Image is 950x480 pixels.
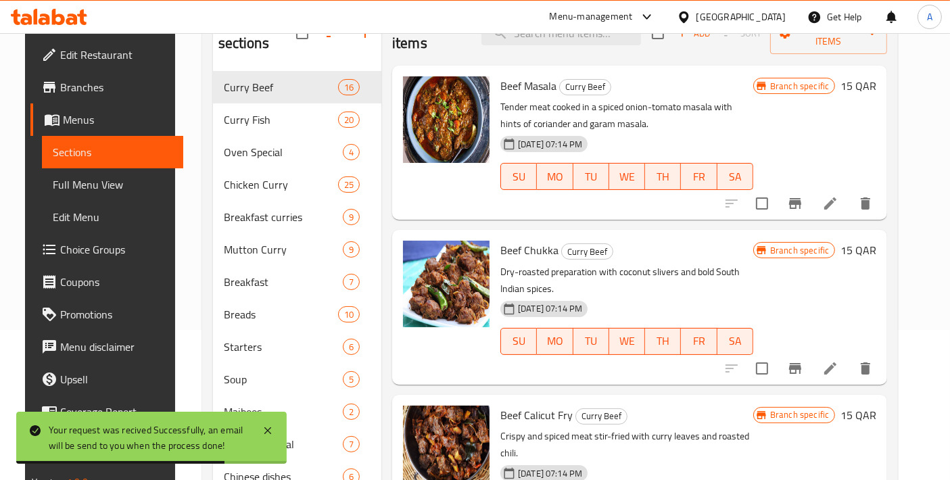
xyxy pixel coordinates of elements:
[559,79,611,95] div: Curry Beef
[213,428,381,460] div: Chinese Special7
[213,71,381,103] div: Curry Beef16
[213,168,381,201] div: Chicken Curry25
[49,423,249,453] div: Your request was recived Successfully, an email will be send to you when the process done!
[343,404,360,420] div: items
[576,408,627,424] span: Curry Beef
[343,146,359,159] span: 4
[579,331,604,351] span: TU
[500,264,753,297] p: Dry-roasted preparation with coconut slivers and bold South Indian spices.
[748,354,776,383] span: Select to update
[30,39,184,71] a: Edit Restaurant
[840,406,876,425] h6: 15 QAR
[343,209,360,225] div: items
[723,167,748,187] span: SA
[213,201,381,233] div: Breakfast curries9
[60,274,173,290] span: Coupons
[779,187,811,220] button: Branch-specific-item
[615,167,640,187] span: WE
[60,79,173,95] span: Branches
[343,339,360,355] div: items
[53,144,173,160] span: Sections
[224,339,343,355] span: Starters
[213,363,381,395] div: Soup5
[60,47,173,63] span: Edit Restaurant
[53,209,173,225] span: Edit Menu
[224,176,338,193] span: Chicken Curry
[30,331,184,363] a: Menu disclaimer
[822,195,838,212] a: Edit menu item
[650,167,675,187] span: TH
[645,163,681,190] button: TH
[765,80,834,93] span: Branch specific
[500,405,573,425] span: Beef Calicut Fry
[506,167,531,187] span: SU
[513,467,588,480] span: [DATE] 07:14 PM
[30,103,184,136] a: Menus
[224,241,343,258] span: Mutton Curry
[765,408,834,421] span: Branch specific
[748,189,776,218] span: Select to update
[213,136,381,168] div: Oven Special4
[343,243,359,256] span: 9
[822,360,838,377] a: Edit menu item
[686,331,711,351] span: FR
[224,144,343,160] div: Oven Special
[339,114,359,126] span: 20
[573,163,609,190] button: TU
[343,371,360,387] div: items
[213,103,381,136] div: Curry Fish20
[343,276,359,289] span: 7
[840,76,876,95] h6: 15 QAR
[650,331,675,351] span: TH
[224,404,343,420] span: Majboos
[224,79,338,95] span: Curry Beef
[60,371,173,387] span: Upsell
[500,328,537,355] button: SU
[224,371,343,387] div: Soup
[645,328,681,355] button: TH
[218,13,296,53] h2: Menu sections
[573,328,609,355] button: TU
[537,163,573,190] button: MO
[60,404,173,420] span: Coverage Report
[339,308,359,321] span: 10
[343,406,359,418] span: 2
[60,339,173,355] span: Menu disclaimer
[849,187,882,220] button: delete
[42,201,184,233] a: Edit Menu
[579,167,604,187] span: TU
[343,438,359,451] span: 7
[343,373,359,386] span: 5
[500,240,559,260] span: Beef Chukka
[686,167,711,187] span: FR
[343,341,359,354] span: 6
[500,428,753,462] p: Crispy and spiced meat stir-fried with curry leaves and roasted chili.
[339,81,359,94] span: 16
[550,9,633,25] div: Menu-management
[513,302,588,315] span: [DATE] 07:14 PM
[765,244,834,257] span: Branch specific
[30,71,184,103] a: Branches
[403,241,490,327] img: Beef Chukka
[30,363,184,395] a: Upsell
[224,112,338,128] span: Curry Fish
[53,176,173,193] span: Full Menu View
[338,306,360,322] div: items
[500,99,753,133] p: Tender meat cooked in a spiced onion-tomato masala with hints of coriander and garam masala.
[717,163,753,190] button: SA
[927,9,932,24] span: A
[513,138,588,151] span: [DATE] 07:14 PM
[224,209,343,225] span: Breakfast curries
[343,274,360,290] div: items
[338,176,360,193] div: items
[542,167,567,187] span: MO
[343,436,360,452] div: items
[717,328,753,355] button: SA
[213,233,381,266] div: Mutton Curry9
[779,352,811,385] button: Branch-specific-item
